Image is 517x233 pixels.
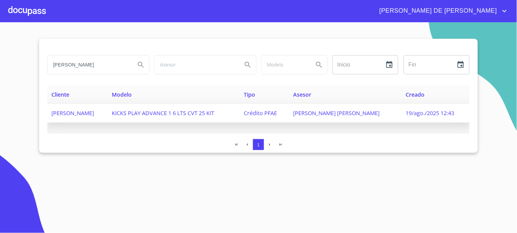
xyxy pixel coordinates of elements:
button: Search [240,57,256,73]
button: Search [311,57,327,73]
span: Cliente [51,91,69,98]
span: Creado [406,91,425,98]
span: Asesor [293,91,311,98]
span: 19/ago./2025 12:43 [406,109,455,117]
button: Search [133,57,149,73]
span: KICKS PLAY ADVANCE 1 6 LTS CVT 25 KIT [112,109,214,117]
input: search [155,56,237,74]
span: Crédito PFAE [244,109,277,117]
input: search [262,56,308,74]
button: account of current user [374,5,509,16]
input: search [48,56,130,74]
span: [PERSON_NAME] [51,109,94,117]
button: 1 [253,139,264,150]
span: [PERSON_NAME] [PERSON_NAME] [293,109,380,117]
span: [PERSON_NAME] DE [PERSON_NAME] [374,5,501,16]
span: Tipo [244,91,255,98]
span: 1 [257,142,260,147]
span: Modelo [112,91,132,98]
